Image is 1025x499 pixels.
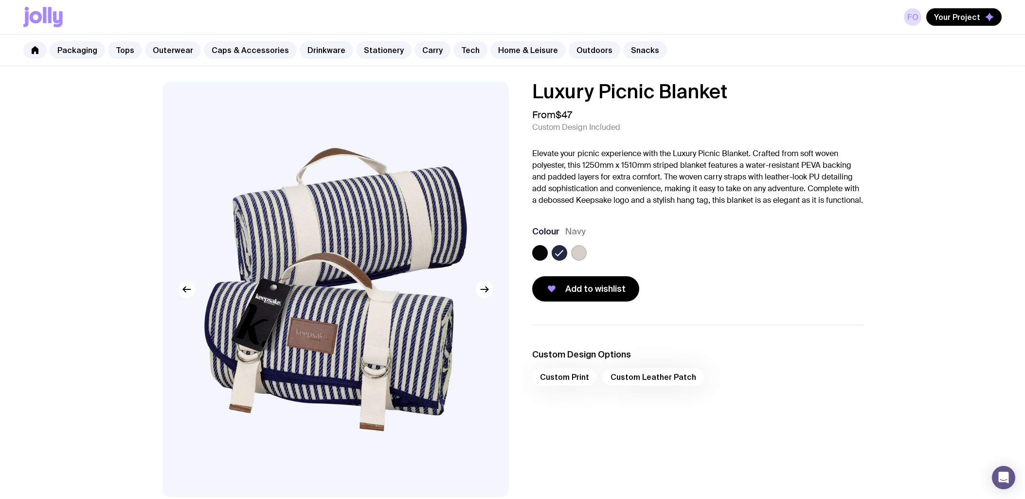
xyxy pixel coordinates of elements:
[490,41,566,59] a: Home & Leisure
[992,466,1015,489] div: Open Intercom Messenger
[934,12,980,22] span: Your Project
[532,349,863,360] h3: Custom Design Options
[904,8,921,26] a: FO
[50,41,105,59] a: Packaging
[356,41,412,59] a: Stationery
[532,123,620,132] span: Custom Design Included
[926,8,1002,26] button: Your Project
[532,226,559,237] h3: Colour
[300,41,353,59] a: Drinkware
[414,41,450,59] a: Carry
[532,109,572,121] span: From
[108,41,142,59] a: Tops
[565,226,586,237] span: Navy
[145,41,201,59] a: Outerwear
[623,41,667,59] a: Snacks
[565,283,626,295] span: Add to wishlist
[532,82,863,101] h1: Luxury Picnic Blanket
[532,148,863,206] p: Elevate your picnic experience with the Luxury Picnic Blanket. Crafted from soft woven polyester,...
[569,41,620,59] a: Outdoors
[204,41,297,59] a: Caps & Accessories
[453,41,487,59] a: Tech
[556,108,572,121] span: $47
[532,276,639,302] button: Add to wishlist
